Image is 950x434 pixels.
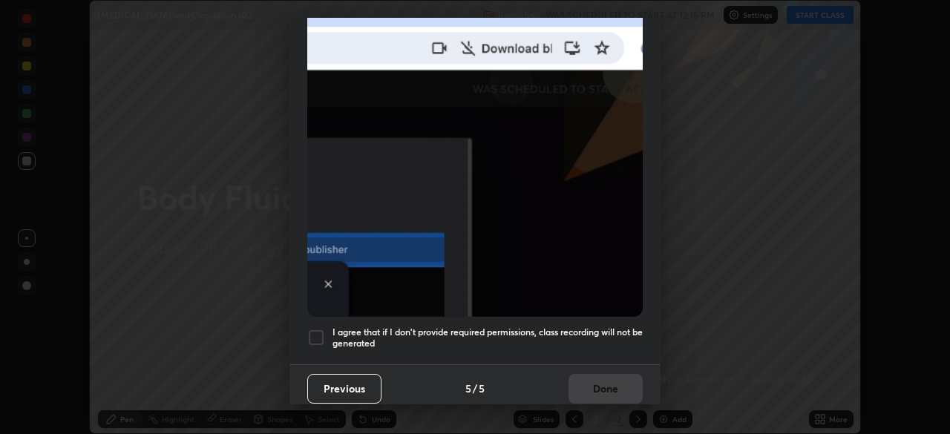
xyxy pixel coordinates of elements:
[479,381,485,396] h4: 5
[465,381,471,396] h4: 5
[332,326,643,349] h5: I agree that if I don't provide required permissions, class recording will not be generated
[473,381,477,396] h4: /
[307,374,381,404] button: Previous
